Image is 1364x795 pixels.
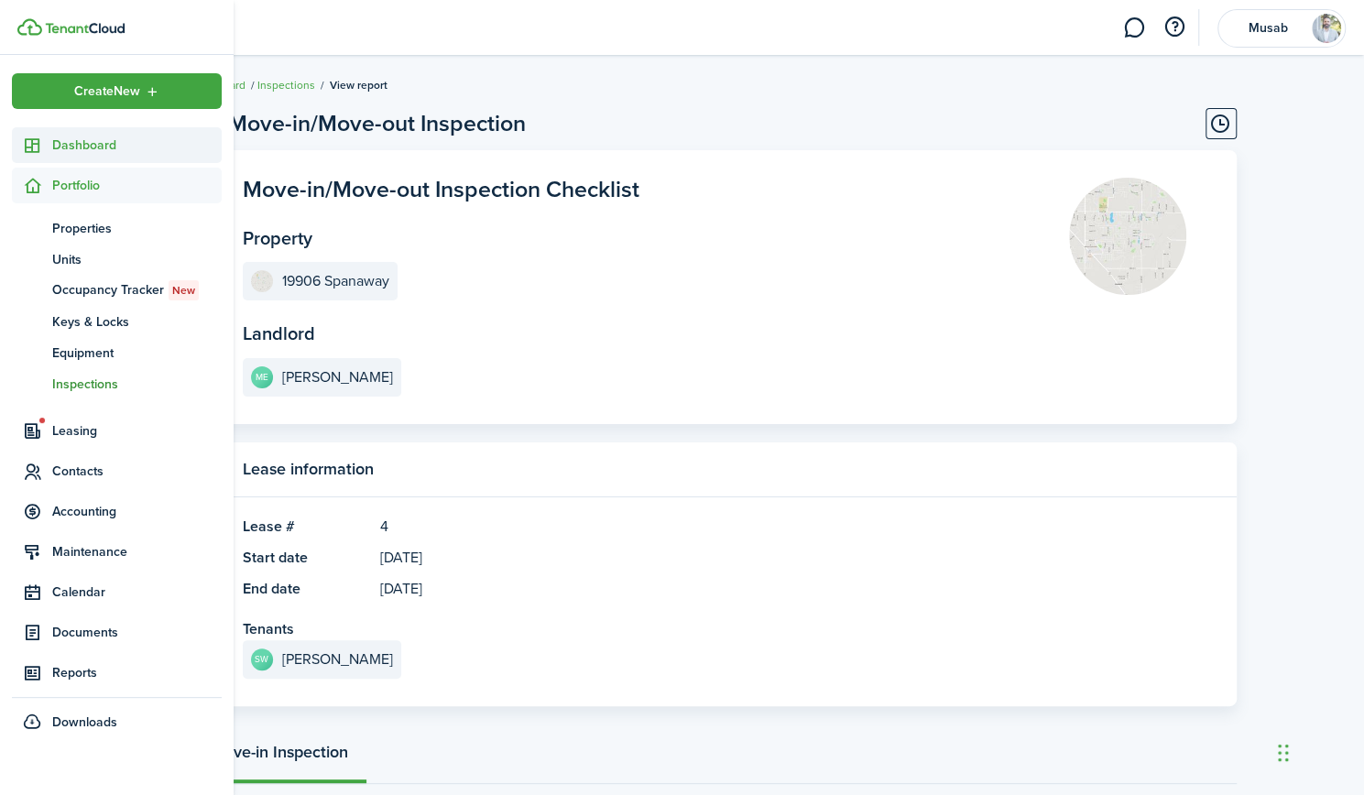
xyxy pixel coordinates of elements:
[52,421,222,441] span: Leasing
[12,368,222,399] a: Inspections
[243,640,401,679] a: SW[PERSON_NAME]
[380,578,613,600] panel-main-description: [DATE]
[243,460,374,478] panel-main-title: Lease information
[52,312,222,332] span: Keys & Locks
[12,212,222,244] a: Properties
[243,224,312,252] text-item: Property
[45,23,125,34] img: TenantCloud
[52,136,222,155] span: Dashboard
[1312,14,1341,43] img: Musab
[52,713,117,732] span: Downloads
[243,618,294,639] panel-main-title: Tenants
[17,18,42,36] img: TenantCloud
[52,502,222,521] span: Accounting
[1278,725,1289,780] div: Drag
[243,578,371,600] panel-main-title: End date
[12,127,222,163] a: Dashboard
[74,85,140,98] span: Create New
[282,273,389,289] e-details-info-title: 19906 Spanaway
[12,655,222,691] a: Reports
[12,244,222,275] a: Units
[52,219,222,238] span: Properties
[52,663,222,682] span: Reports
[1206,108,1237,139] button: Timeline
[251,366,273,388] avatar-text: ME
[52,623,222,642] span: Documents
[243,178,639,201] panel-main-description: Move-in/Move-out Inspection Checklist
[52,176,222,195] span: Portfolio
[228,106,526,141] h1: Move-in/Move-out Inspection
[52,280,222,300] span: Occupancy Tracker
[257,77,315,93] a: Inspections
[12,73,222,109] button: Open menu
[1231,22,1304,35] span: Musab
[12,275,222,306] a: Occupancy TrackerNew
[380,516,613,538] panel-main-description: 4
[12,337,222,368] a: Equipment
[251,648,273,670] avatar-text: SW
[1117,5,1151,51] a: Messaging
[12,306,222,337] a: Keys & Locks
[243,516,371,538] panel-main-title: Lease #
[52,375,222,394] span: Inspections
[52,343,222,363] span: Equipment
[243,320,315,347] text-item: Landlord
[1272,707,1364,795] iframe: Chat Widget
[243,547,371,569] panel-main-title: Start date
[251,270,273,292] img: 19906 Spanaway
[52,462,222,481] span: Contacts
[380,547,613,569] panel-main-description: [DATE]
[52,250,222,269] span: Units
[1159,12,1190,43] button: Open resource center
[330,77,387,93] span: View report
[282,369,393,386] e-details-info-title: [PERSON_NAME]
[172,282,195,299] span: New
[52,542,222,561] span: Maintenance
[52,583,222,602] span: Calendar
[282,651,393,668] e-details-info-title: [PERSON_NAME]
